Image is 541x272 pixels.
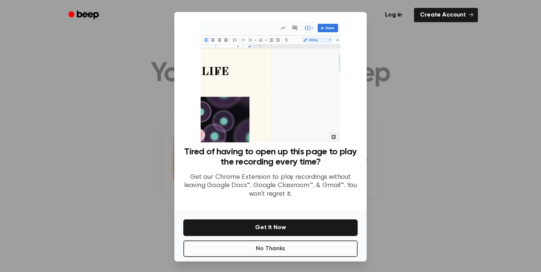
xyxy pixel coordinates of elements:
a: Create Account [414,8,478,22]
p: Get our Chrome Extension to play recordings without leaving Google Docs™, Google Classroom™, & Gm... [183,173,358,199]
a: Log in [378,6,410,24]
button: Get It Now [183,219,358,236]
button: No Thanks [183,240,358,257]
a: Beep [63,8,106,23]
img: Beep extension in action [201,21,340,142]
h3: Tired of having to open up this page to play the recording every time? [183,147,358,167]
